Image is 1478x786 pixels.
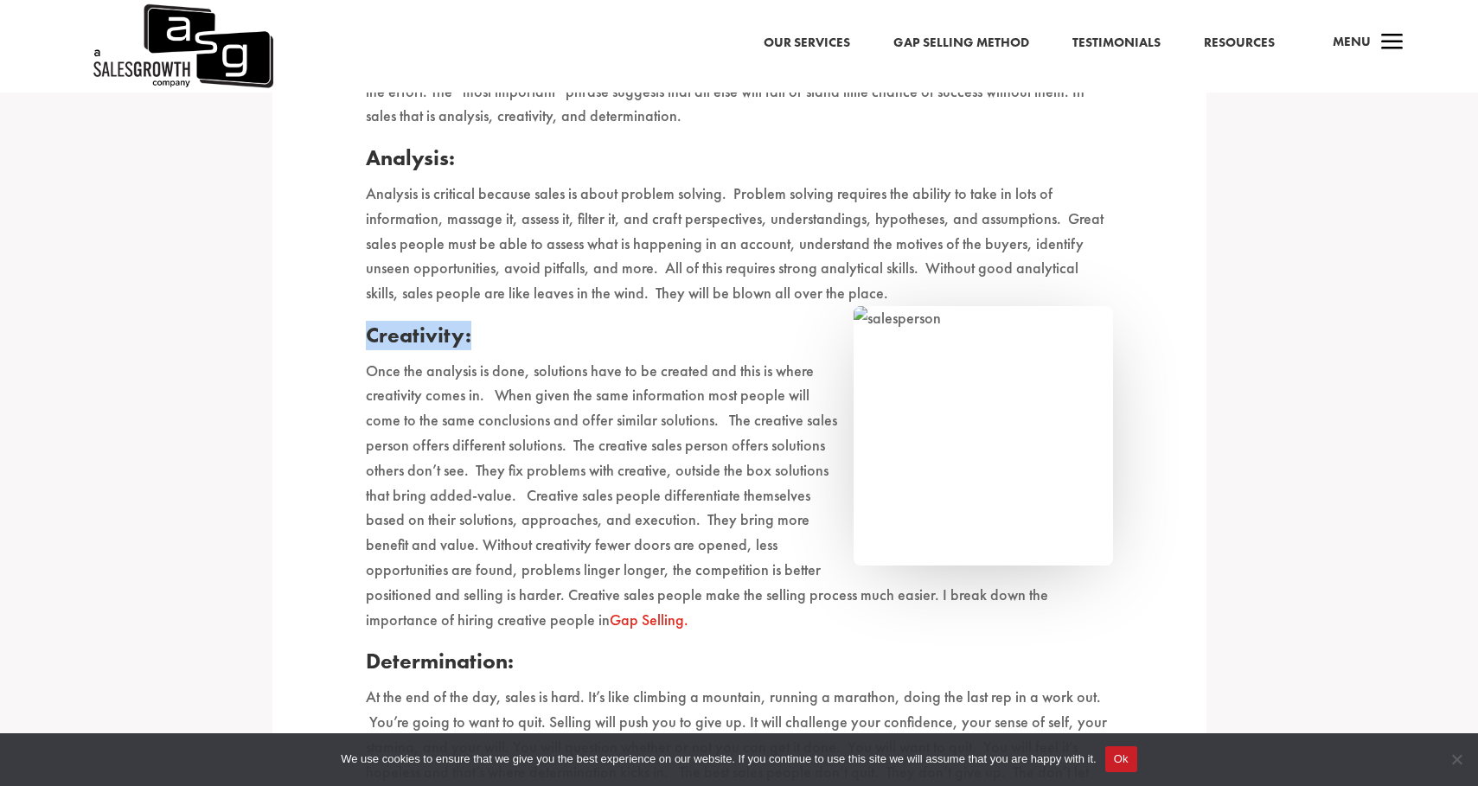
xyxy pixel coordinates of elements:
[341,751,1096,768] span: We use cookies to ensure that we give you the best experience on our website. If you continue to ...
[764,32,850,54] a: Our Services
[893,32,1029,54] a: Gap Selling Method
[1448,751,1465,768] span: No
[366,182,1113,322] p: Analysis is critical because sales is about problem solving. Problem solving requires the ability...
[1072,32,1161,54] a: Testimonials
[1375,26,1410,61] span: a
[366,144,455,172] strong: Analysis:
[366,359,1113,649] p: Once the analysis is done, solutions have to be created and this is where creativity comes in. Wh...
[1105,746,1137,772] button: Ok
[610,610,688,629] a: Gap Selling.
[366,647,514,675] strong: Determination:
[1333,33,1371,50] span: Menu
[854,306,1113,566] img: salesperson
[366,54,1113,144] p: When I’m asked what’s most important, I break things down to their core. I try to understand what...
[1204,32,1275,54] a: Resources
[366,321,471,349] strong: Creativity:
